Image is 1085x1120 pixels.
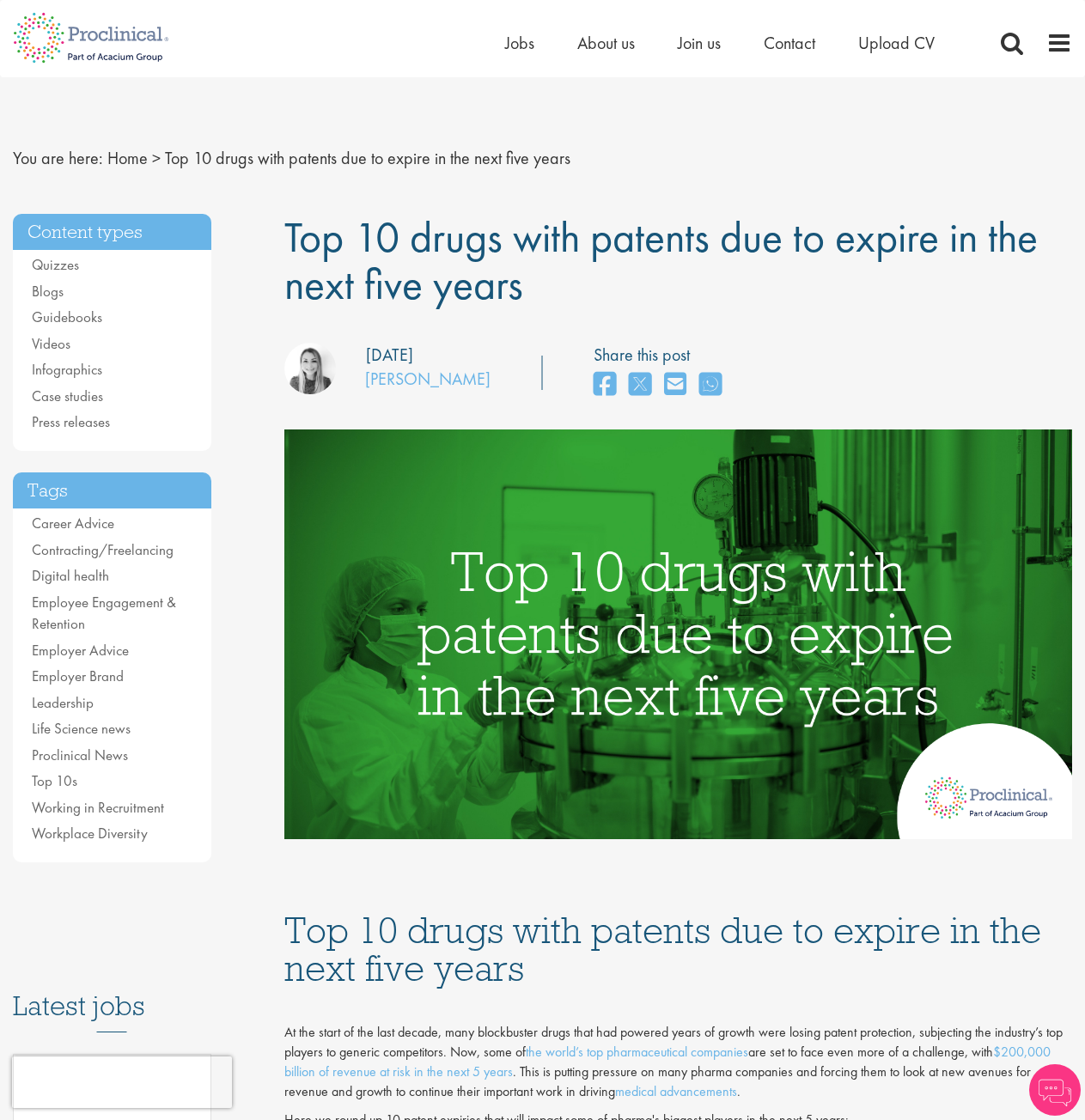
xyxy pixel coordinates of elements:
a: medical advancements [615,1082,737,1100]
a: Guidebooks [32,307,102,326]
a: Infographics [32,360,102,379]
a: About us [577,32,635,54]
a: $200,000 billion of revenue at risk in the next 5 years [284,1043,1051,1080]
a: [PERSON_NAME] [365,368,491,390]
h3: Latest jobs [13,948,211,1032]
a: Contact [764,32,815,54]
h1: Top 10 drugs with patents due to expire in the next five years [284,911,1072,987]
a: Jobs [505,32,534,54]
h3: Tags [13,472,211,509]
a: Contracting/Freelancing [32,540,174,559]
img: Top 10 blockbuster drugs facing patent expiry in the next 5 years [284,429,1072,839]
a: Employer Advice [32,641,129,660]
span: You are here: [13,147,103,169]
span: Top 10 drugs with patents due to expire in the next five years [165,147,570,169]
a: Leadership [32,693,94,712]
a: Workplace Diversity [32,824,148,843]
div: [DATE] [366,343,413,368]
a: the world’s top pharmaceutical companies [526,1043,748,1061]
a: Working in Recruitment [32,798,164,817]
a: Join us [678,32,721,54]
a: Case studies [32,387,103,405]
img: Hannah Burke [284,343,336,394]
a: share on facebook [594,367,616,404]
a: Career Advice [32,514,114,533]
a: Employer Brand [32,667,124,685]
a: share on twitter [629,367,651,404]
a: breadcrumb link [107,147,148,169]
a: Top 10s [32,771,77,790]
a: Blogs [32,282,64,301]
a: Employee Engagement & Retention [32,593,176,634]
a: Upload CV [858,32,935,54]
a: Life Science news [32,719,131,738]
a: Quizzes [32,255,79,274]
a: Proclinical News [32,746,128,764]
a: share on whats app [699,367,722,404]
span: > [152,147,161,169]
a: Digital health [32,566,109,585]
h3: Content types [13,214,211,251]
label: Share this post [594,343,730,368]
a: Videos [32,334,70,353]
iframe: reCAPTCHA [12,1056,232,1108]
img: Chatbot [1029,1064,1081,1116]
span: At the start of the last decade, many blockbuster drugs that had powered years of growth were los... [284,1023,1063,1100]
a: share on email [664,367,686,404]
a: Press releases [32,412,110,431]
span: Top 10 drugs with patents due to expire in the next five years [284,210,1038,312]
